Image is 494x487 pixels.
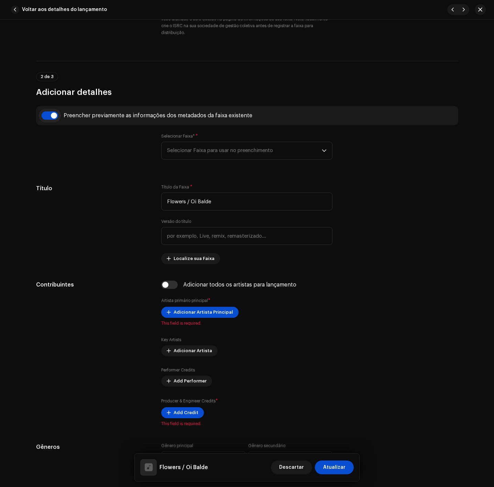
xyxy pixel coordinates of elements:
[183,282,296,288] div: Adicionar todos os artistas para lançamento
[161,307,239,318] button: Adicionar Artista Principal
[161,299,208,303] small: Artista primário principal
[64,113,252,118] div: Preencher previamente as informações dos metadados da faixa existente
[161,421,332,426] span: This field is required.
[235,452,240,469] div: dropdown trigger
[161,193,332,210] input: Insira o nome da faixa
[36,184,151,193] h5: Título
[279,461,304,474] span: Descartar
[161,219,191,224] label: Versão do título
[161,376,212,387] button: Add Performer
[167,452,235,469] span: Selecionar o gênero
[174,344,212,358] span: Adicionar Artista
[315,461,354,474] button: Atualizar
[254,452,322,469] span: Selecionar o gênero
[161,184,193,190] label: Título da Faixa
[248,443,285,448] label: Gênero secundário
[174,374,207,388] span: Add Performer
[161,133,198,139] label: Selecionar Faixa*
[161,367,195,373] label: Performer Credits
[271,461,312,474] button: Descartar
[174,406,198,420] span: Add Credit
[174,252,215,266] span: Localize sua Faixa
[161,399,216,403] small: Producer & Engineer Credits
[160,463,208,472] h5: Flowers / Oi Balde
[36,281,151,289] h5: Contribuintes
[322,142,327,159] div: dropdown trigger
[36,87,458,98] h3: Adicionar detalhes
[36,443,151,451] h5: Gêneros
[161,9,332,36] small: Insira um código apenas se você já tiver um. Caso contrário, um será gerado quando você distribui...
[161,227,332,245] input: por exemplo, Live, remix, remasterizado...
[174,305,233,319] span: Adicionar Artista Principal
[161,345,218,356] button: Adicionar Artista
[323,461,345,474] span: Atualizar
[161,443,193,448] label: Gênero principal
[161,337,181,343] label: Key Artists
[161,321,332,326] span: This field is required.
[322,452,327,469] div: dropdown trigger
[161,253,220,264] button: Localize sua Faixa
[167,142,322,159] span: Selecionar Faixa para usar no preenchimento
[161,407,204,418] button: Add Credit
